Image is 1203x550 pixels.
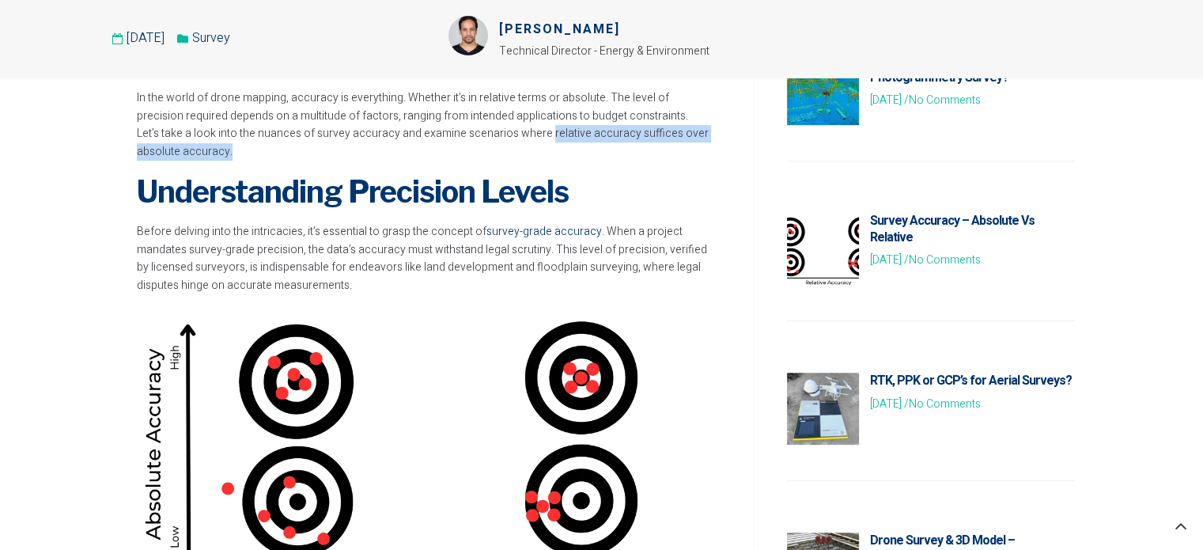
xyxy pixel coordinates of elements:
[870,371,1072,390] a: RTK, PPK or GCP’s for Aerial Surveys?
[486,223,602,240] a: survey-grade accuracy
[137,89,712,161] p: In the world of drone mapping, accuracy is everything. Whether it’s in relative terms or absolute...
[904,92,981,108] span: No Comments
[448,16,488,55] img: Picture of Michael Picco
[904,396,981,412] span: No Comments
[127,28,165,47] time: [DATE]
[870,211,1035,247] a: Survey Accuracy – Absolute Vs Relative
[137,173,712,211] h3: Understanding Precision Levels
[192,28,230,47] a: Survey
[870,396,902,412] span: [DATE]
[904,252,981,268] span: No Comments
[870,92,902,108] span: [DATE]
[112,28,165,49] a: [DATE]
[499,20,734,39] h6: [PERSON_NAME]
[499,43,734,60] p: Technical Director - Energy & Environment
[870,252,902,268] span: [DATE]
[137,223,712,294] p: Before delving into the intricacies, it’s essential to grasp the concept of . When a project mand...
